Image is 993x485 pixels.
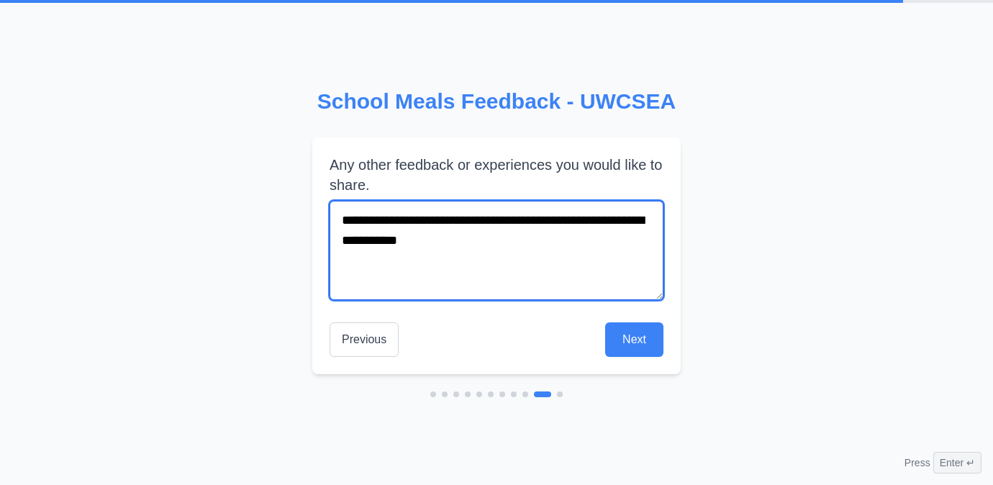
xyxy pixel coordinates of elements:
div: Press [904,452,981,473]
label: Any other feedback or experiences you would like to share. [330,155,663,195]
button: Previous [330,322,399,357]
h2: School Meals Feedback - UWCSEA [312,89,681,114]
button: Next [605,322,663,357]
span: Enter ↵ [933,452,981,473]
